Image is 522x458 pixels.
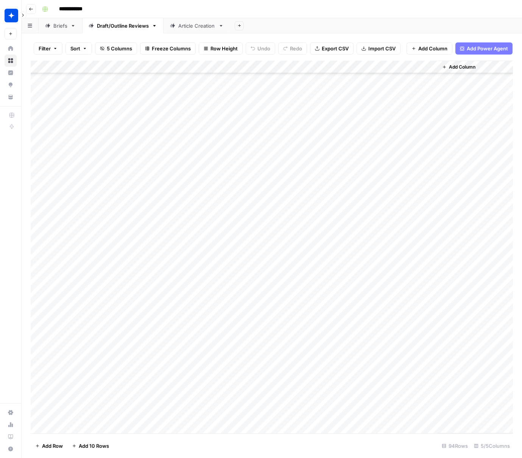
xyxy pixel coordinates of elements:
button: Sort [65,42,92,55]
span: 5 Columns [107,45,132,52]
div: Draft/Outline Reviews [97,22,149,30]
button: Row Height [199,42,243,55]
div: Briefs [53,22,67,30]
span: Sort [70,45,80,52]
a: Learning Hub [5,431,17,443]
a: Draft/Outline Reviews [82,18,164,33]
a: Article Creation [164,18,230,33]
a: Briefs [39,18,82,33]
div: Article Creation [178,22,215,30]
button: Workspace: Wiz [5,6,17,25]
span: Row Height [210,45,238,52]
a: Usage [5,419,17,431]
span: Add Power Agent [467,45,508,52]
button: Undo [246,42,275,55]
div: 94 Rows [439,440,471,452]
span: Redo [290,45,302,52]
img: Wiz Logo [5,9,18,22]
a: Insights [5,67,17,79]
button: Add Column [407,42,452,55]
button: Add 10 Rows [67,440,114,452]
button: Filter [34,42,62,55]
span: Add 10 Rows [79,442,109,450]
a: Opportunities [5,79,17,91]
span: Add Column [449,64,475,70]
span: Freeze Columns [152,45,191,52]
button: Export CSV [310,42,354,55]
button: Add Power Agent [455,42,513,55]
a: Home [5,42,17,55]
button: Add Column [439,62,478,72]
a: Browse [5,55,17,67]
span: Filter [39,45,51,52]
span: Import CSV [368,45,396,52]
span: Add Column [418,45,447,52]
a: Your Data [5,91,17,103]
button: Help + Support [5,443,17,455]
a: Settings [5,406,17,419]
span: Undo [257,45,270,52]
div: 5/5 Columns [471,440,513,452]
button: Freeze Columns [140,42,196,55]
button: 5 Columns [95,42,137,55]
span: Add Row [42,442,63,450]
span: Export CSV [322,45,349,52]
button: Add Row [31,440,67,452]
button: Redo [278,42,307,55]
button: Import CSV [357,42,400,55]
